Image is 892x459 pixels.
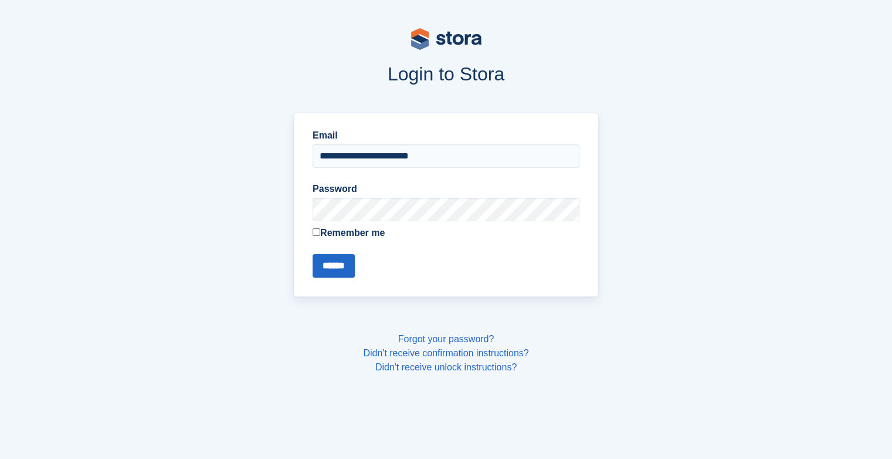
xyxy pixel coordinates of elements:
a: Didn't receive confirmation instructions? [363,348,528,358]
a: Didn't receive unlock instructions? [375,362,517,372]
a: Forgot your password? [398,334,494,344]
label: Remember me [313,226,579,240]
label: Password [313,182,579,196]
label: Email [313,129,579,143]
img: stora-logo-53a41332b3708ae10de48c4981b4e9114cc0af31d8433b30ea865607fb682f29.svg [411,28,481,50]
input: Remember me [313,228,320,236]
h1: Login to Stora [70,63,823,85]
